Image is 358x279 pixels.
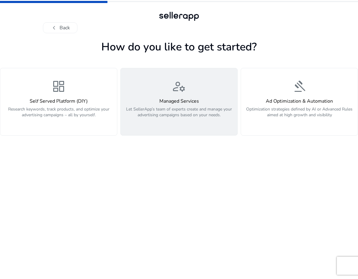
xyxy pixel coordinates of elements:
[120,68,238,136] button: manage_accountsManaged ServicesLet SellerApp’s team of experts create and manage your advertising...
[292,79,307,94] span: gavel
[50,24,58,31] span: chevron_left
[172,79,186,94] span: manage_accounts
[4,106,113,124] p: Research keywords, track products, and optimize your advertising campaigns – all by yourself.
[245,98,354,104] h4: Ad Optimization & Automation
[124,106,234,124] p: Let SellerApp’s team of experts create and manage your advertising campaigns based on your needs.
[43,22,77,33] button: chevron_leftBack
[241,68,358,136] button: gavelAd Optimization & AutomationOptimization strategies defined by AI or Advanced Rules aimed at...
[124,98,234,104] h4: Managed Services
[245,106,354,124] p: Optimization strategies defined by AI or Advanced Rules aimed at high growth and visibility
[51,79,66,94] span: dashboard
[4,98,113,104] h4: Self Served Platform (DIY)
